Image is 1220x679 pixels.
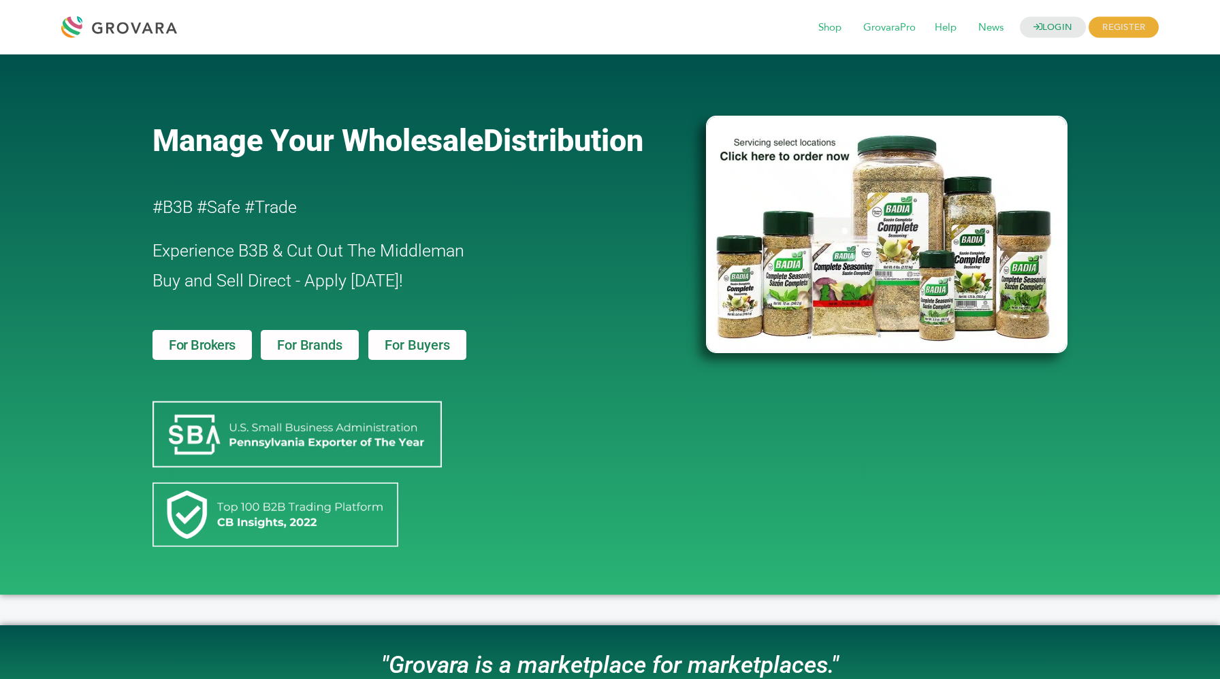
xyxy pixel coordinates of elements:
a: For Brokers [152,330,252,360]
a: For Buyers [368,330,466,360]
span: REGISTER [1089,17,1159,38]
span: For Brokers [169,338,236,352]
span: For Brands [277,338,342,352]
a: Help [925,20,966,35]
a: Manage Your WholesaleDistribution [152,122,684,159]
a: Shop [809,20,851,35]
a: GrovaraPro [854,20,925,35]
i: "Grovara is a marketplace for marketplaces." [381,651,839,679]
span: For Buyers [385,338,450,352]
span: Distribution [483,122,643,159]
span: Shop [809,15,851,41]
span: Manage Your Wholesale [152,122,483,159]
span: Help [925,15,966,41]
h2: #B3B #Safe #Trade [152,193,628,222]
span: News [969,15,1013,41]
span: Buy and Sell Direct - Apply [DATE]! [152,271,403,291]
a: For Brands [261,330,358,360]
span: GrovaraPro [854,15,925,41]
span: Experience B3B & Cut Out The Middleman [152,241,464,261]
a: LOGIN [1020,17,1087,38]
a: News [969,20,1013,35]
